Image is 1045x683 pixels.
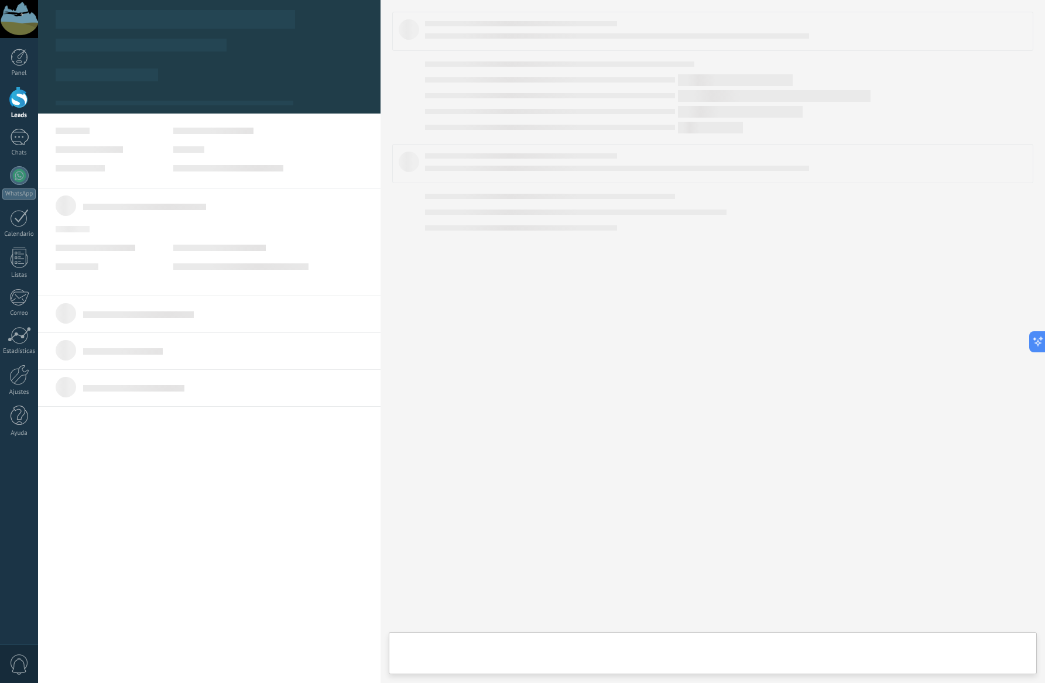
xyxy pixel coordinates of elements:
[2,430,36,437] div: Ayuda
[2,348,36,355] div: Estadísticas
[2,272,36,279] div: Listas
[2,70,36,77] div: Panel
[2,231,36,238] div: Calendario
[2,112,36,119] div: Leads
[2,188,36,200] div: WhatsApp
[2,149,36,157] div: Chats
[2,310,36,317] div: Correo
[2,389,36,396] div: Ajustes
